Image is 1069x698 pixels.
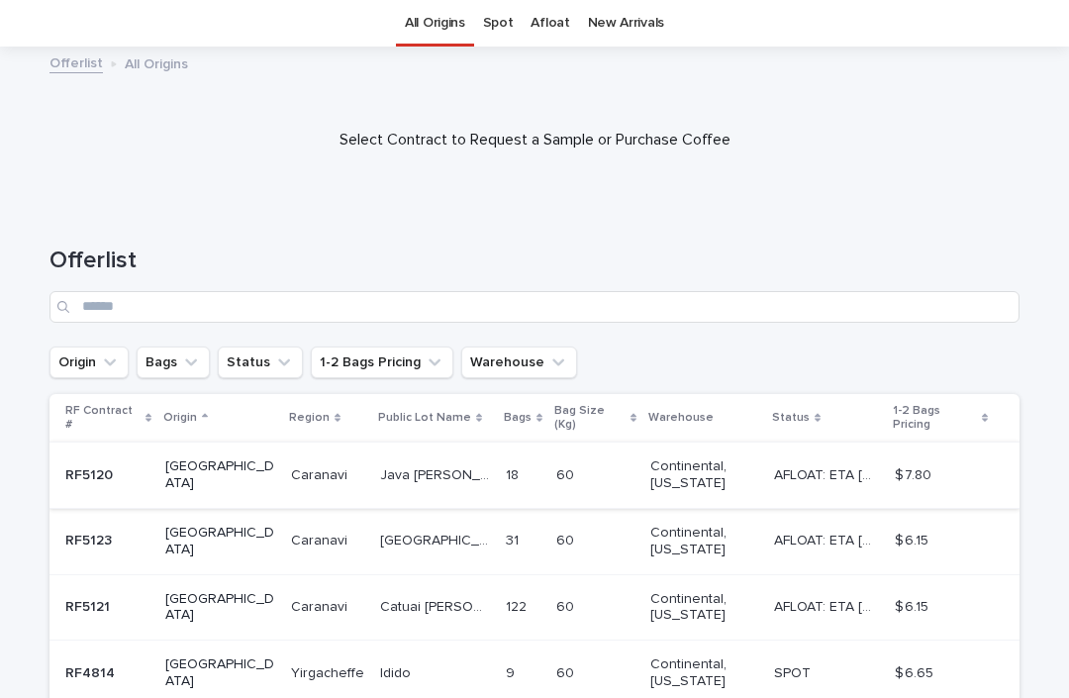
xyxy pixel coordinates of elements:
button: Origin [49,347,129,378]
p: 31 [506,529,523,549]
tr: RF5123RF5123 [GEOGRAPHIC_DATA]CaranaviCaranavi [GEOGRAPHIC_DATA][GEOGRAPHIC_DATA] 3131 6060 Conti... [49,508,1020,574]
button: Bags [137,347,210,378]
p: Public Lot Name [378,407,471,429]
p: 9 [506,661,519,682]
p: [GEOGRAPHIC_DATA] [165,656,275,690]
p: Caranavi [291,463,351,484]
p: RF4814 [65,661,119,682]
p: Select Contract to Request a Sample or Purchase Coffee [139,131,930,150]
p: Status [772,407,810,429]
p: 122 [506,595,531,616]
p: 60 [556,463,578,484]
p: Caranavi [291,595,351,616]
p: All Origins [125,51,188,73]
p: $ 7.80 [895,463,935,484]
p: Origin [163,407,197,429]
p: RF5121 [65,595,114,616]
button: 1-2 Bags Pricing [311,347,453,378]
p: Yirgacheffe [291,661,368,682]
p: Bag Size (Kg) [554,400,626,437]
p: RF Contract # [65,400,141,437]
p: [GEOGRAPHIC_DATA] [380,529,494,549]
tr: RF5120RF5120 [GEOGRAPHIC_DATA]CaranaviCaranavi Java [PERSON_NAME]Java [PERSON_NAME] 1818 6060 Con... [49,443,1020,509]
p: Region [289,407,330,429]
p: RF5120 [65,463,117,484]
p: AFLOAT: ETA 10-15-2025 [774,463,883,484]
tr: RF5121RF5121 [GEOGRAPHIC_DATA]CaranaviCaranavi Catuai [PERSON_NAME]Catuai [PERSON_NAME] 122122 60... [49,574,1020,641]
p: 60 [556,661,578,682]
p: 60 [556,529,578,549]
p: RF5123 [65,529,116,549]
p: AFLOAT: ETA 10-15-2025 [774,595,883,616]
p: Idido [380,661,415,682]
p: SPOT [774,661,815,682]
p: $ 6.15 [895,529,932,549]
p: 18 [506,463,523,484]
p: 60 [556,595,578,616]
p: Bags [504,407,532,429]
p: Caranavi [291,529,351,549]
p: $ 6.65 [895,661,937,682]
button: Warehouse [461,347,577,378]
p: AFLOAT: ETA 10-15-2025 [774,529,883,549]
input: Search [49,291,1020,323]
h1: Offerlist [49,247,1020,275]
p: 1-2 Bags Pricing [893,400,977,437]
p: [GEOGRAPHIC_DATA] [165,525,275,558]
p: Warehouse [648,407,714,429]
p: Catuai [PERSON_NAME] [380,595,494,616]
p: Java [PERSON_NAME] [380,463,494,484]
p: $ 6.15 [895,595,932,616]
p: [GEOGRAPHIC_DATA] [165,591,275,625]
p: [GEOGRAPHIC_DATA] [165,458,275,492]
button: Status [218,347,303,378]
a: Offerlist [49,50,103,73]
